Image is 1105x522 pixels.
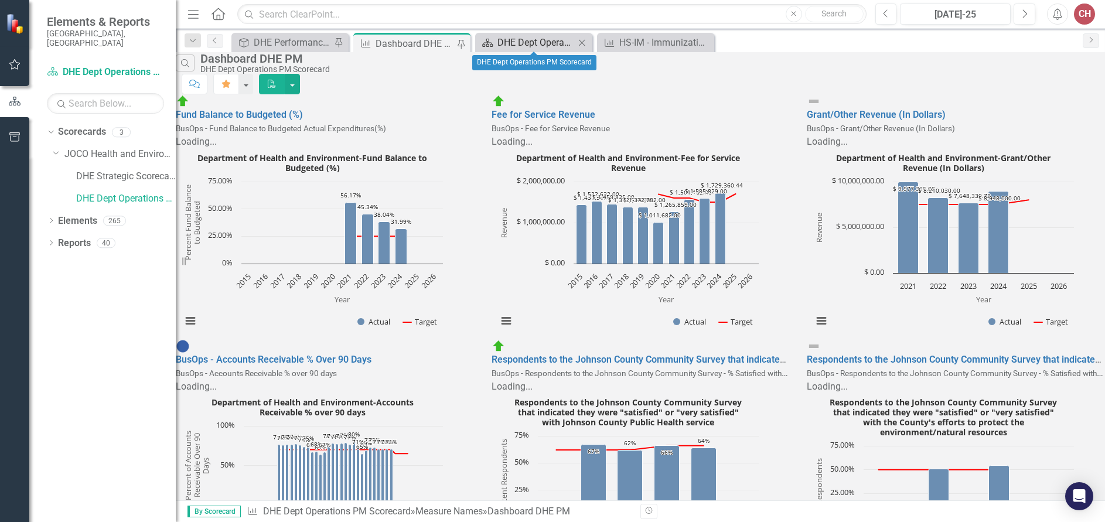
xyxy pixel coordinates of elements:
[251,271,270,291] text: 2016
[930,281,947,291] text: 2022
[814,212,824,242] text: Revenue
[374,210,394,219] text: 38.04%
[295,444,298,506] path: Q1-18, 77.2. Actual.
[352,438,364,446] text: 71%
[183,431,211,500] text: Percent of Accounts Receivable Over 90 Days
[386,438,397,446] text: 71%
[176,149,474,339] div: Department of Health and Environment-Fund Balance to Budgeted (%). Highcharts interactive chart.
[1051,281,1068,291] text: 2026
[554,443,705,452] g: Target, series 2 of 2. Line with 6 data points.
[807,109,946,120] a: Grant/Other Revenue (In Dollars)
[516,152,740,173] text: Department of Health and Environment-Fee for Service Revenue
[200,52,1099,65] div: Dashboard DHE PM
[988,191,1009,273] path: 2024, 8,948,000. Actual.
[622,207,633,264] path: 2018, 1,372,544. Actual.
[517,216,565,227] text: $ 1,000,000.00
[576,204,586,264] path: 2015, 1,437,546. Actual.
[900,4,1011,25] button: [DATE]-25
[58,125,106,139] a: Scorecards
[323,452,326,506] path: Q4-19, 66.8. Actual.
[624,439,636,447] text: 62%
[514,456,529,467] text: 50%
[336,432,347,440] text: 78%
[684,199,694,264] path: 2022, 1,561,162. Actual.
[807,94,821,108] img: Not Defined
[900,281,916,291] text: 2021
[673,316,706,327] button: Show Actual
[929,469,949,518] path: 2022, 51. Actual.
[807,380,1105,394] div: Loading...
[247,505,632,518] div: » »
[268,271,287,291] text: 2017
[949,192,991,200] text: $ 7,648,330.72
[369,448,372,506] path: Q3-22, 73. Actual.
[1074,4,1095,25] button: CH
[340,431,352,439] text: 79%
[319,441,330,449] text: 67%
[670,188,712,196] text: $ 1,561,162.00
[492,124,610,133] small: BusOps - Fee for Service Revenue
[514,484,529,494] text: 25%
[691,448,716,518] path: 2025, 64. Actual.
[386,449,388,506] path: Q3-23, 70.6. Actual.
[301,271,320,291] text: 2019
[332,443,335,506] path: Q2-20, 78.5. Actual.
[176,135,474,149] div: Loading...
[303,447,306,506] path: Q3-18, 73.9. Actual.
[376,36,456,51] div: Dashboard DHE PM
[315,443,326,451] text: 64%
[813,313,830,329] button: View chart menu, Department of Health and Environment-Grant/Other Revenue (In Dollars)
[364,436,376,444] text: 73%
[498,313,514,329] button: View chart menu, Department of Health and Environment-Fee for Service Revenue
[6,13,27,34] img: ClearPoint Strategy
[492,380,790,394] div: Loading...
[654,446,679,518] path: 2024, 66. Actual.
[499,439,509,514] text: Percent Respondents
[906,197,1031,207] g: Target, series 2 of 2. Line with 6 data points.
[340,191,361,199] text: 56.17%
[492,339,506,353] img: On Target
[176,109,303,120] a: Fund Balance to Budgeted (%)
[336,444,339,506] path: Q3-20, 77.6. Actual.
[699,198,710,264] path: 2023, 1,585,829. Actual.
[365,451,368,506] path: Q2-22, 69.45. Actual.
[472,55,596,70] div: DHE Dept Operations PM Scorecard
[278,445,281,506] path: Q1-17, 77. Actual.
[281,433,293,441] text: 77%
[807,135,1105,149] div: Loading...
[64,148,176,161] a: JOCO Health and Environment
[208,175,233,186] text: 75.00%
[830,487,855,497] text: 25.00%
[360,439,372,447] text: 69%
[591,201,602,264] path: 2016, 1,522,632. Actual.
[381,449,384,506] path: Q2-23, 70.6. Actual.
[1021,281,1037,291] text: 2025
[302,434,314,442] text: 75%
[918,186,960,195] text: $ 8,210,030.00
[298,435,310,443] text: 74%
[182,313,199,329] button: View chart menu, Department of Health and Environment-Fund Balance to Budgeted (%)
[212,397,414,418] text: Department of Health and Environment-Accounts Receivable % over 90 days
[898,182,1060,274] g: Actual, series 1 of 2. Bar series with 6 bars.
[47,93,164,114] input: Search Below...
[517,175,565,186] text: $ 2,000,000.00
[390,449,393,506] path: Q4-23, 70.6. Actual.
[988,316,1021,327] button: Show Actual
[574,193,616,202] text: $ 1,437,546.00
[701,181,743,189] text: $ 1,729,360.44
[315,452,318,506] path: Q2-19, 67.5. Actual.
[373,438,384,446] text: 71%
[197,152,427,173] text: Department of Health and Environment-Fund Balance to Budgeted (%)
[893,185,935,193] text: $ 9,977,316.00
[76,170,176,183] a: DHE Strategic Scorecard-Current Year's Plan
[385,271,404,290] text: 2024
[492,149,790,339] div: Department of Health and Environment-Fee for Service Revenue. Highcharts interactive chart.
[208,230,233,240] text: 25.00%
[58,237,91,250] a: Reports
[76,192,176,206] a: DHE Dept Operations PM Scorecard
[216,419,235,430] text: 100%
[349,445,352,506] path: Q2-21, 77. Actual.
[836,152,1051,173] text: Department of Health and Environment-Grant/Other Revenue (In Dollars)
[402,271,421,291] text: 2025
